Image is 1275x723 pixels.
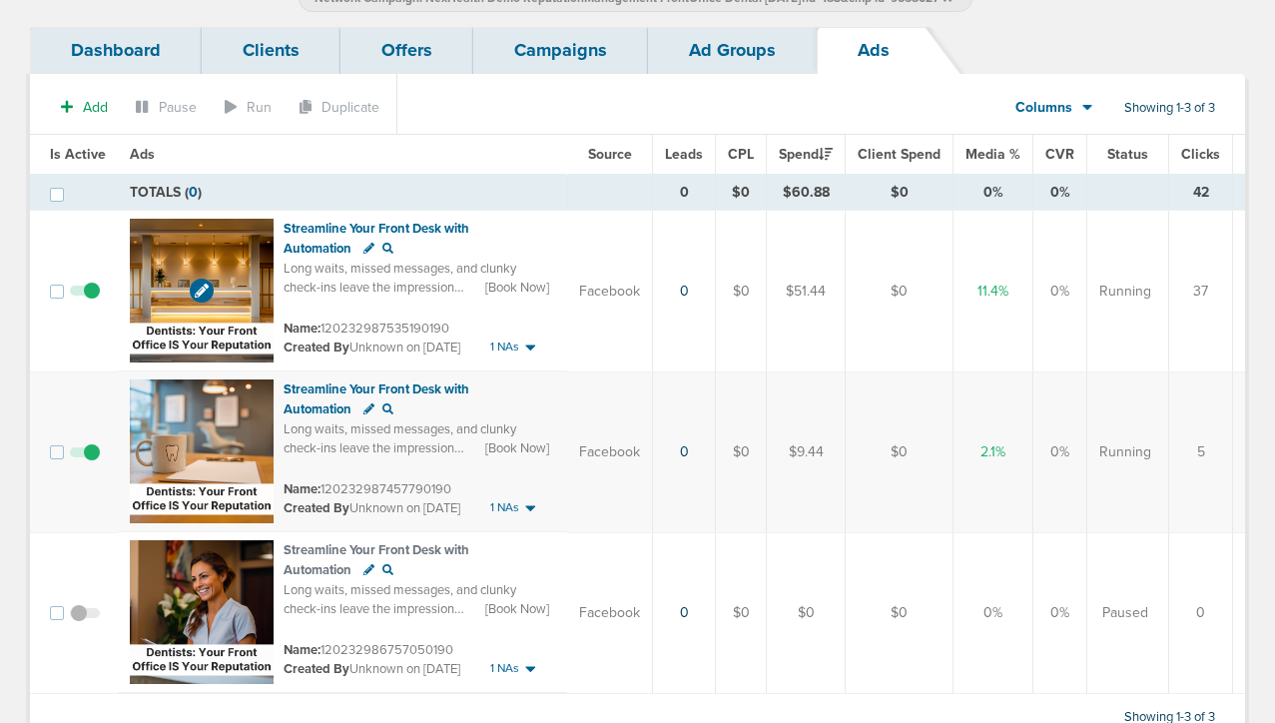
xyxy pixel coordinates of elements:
span: Client Spend [858,146,941,163]
span: Long waits, missed messages, and clunky check-ins leave the impression that your practice is diso... [284,421,555,633]
img: Ad image [130,540,274,684]
a: Ads [817,27,931,74]
a: Dashboard [30,27,202,74]
span: Add [83,99,108,116]
span: Created By [284,340,349,356]
span: Created By [284,661,349,677]
td: $0 [716,175,767,211]
a: Offers [340,27,473,74]
td: Facebook [567,371,653,532]
img: Ad image [130,379,274,523]
td: $0 [716,532,767,694]
span: Running [1099,442,1151,462]
span: Name: [284,321,320,337]
span: 1 NAs [490,660,519,677]
span: Running [1099,282,1151,302]
span: [Book Now] [485,279,549,297]
td: 0 [653,175,716,211]
span: Spend [779,146,833,163]
img: Ad image [130,219,274,362]
small: 120232986757050190 [284,642,453,658]
td: 42 [1169,175,1233,211]
small: Unknown on [DATE] [284,660,460,678]
a: Campaigns [473,27,648,74]
td: $60.88 [767,175,846,211]
span: Clicks [1181,146,1220,163]
span: CVR [1045,146,1074,163]
td: $0 [846,371,954,532]
small: 120232987457790190 [284,481,451,497]
span: Streamline Your Front Desk with Automation [284,381,469,417]
span: Source [588,146,632,163]
span: Is Active [50,146,106,163]
span: Created By [284,500,349,516]
a: 0 [680,283,689,300]
small: Unknown on [DATE] [284,499,460,517]
td: 0 [1169,532,1233,694]
td: 11.4% [954,211,1033,372]
td: 0% [1033,175,1087,211]
span: CPL [728,146,754,163]
span: 1 NAs [490,339,519,356]
td: 0% [1033,211,1087,372]
span: Streamline Your Front Desk with Automation [284,542,469,578]
td: 37 [1169,211,1233,372]
td: 0% [1033,371,1087,532]
td: TOTALS ( ) [118,175,567,211]
a: 0 [680,604,689,621]
button: Add [50,93,119,122]
td: 0% [954,175,1033,211]
span: Long waits, missed messages, and clunky check-ins leave the impression that your practice is diso... [284,261,555,472]
span: [Book Now] [485,600,549,618]
td: 0% [954,532,1033,694]
small: 120232987535190190 [284,321,449,337]
span: Leads [665,146,703,163]
td: 2.1% [954,371,1033,532]
span: Status [1107,146,1148,163]
span: Showing 1-3 of 3 [1124,100,1215,117]
td: $51.44 [767,211,846,372]
td: Facebook [567,532,653,694]
a: 0 [680,443,689,460]
span: 1 NAs [490,499,519,516]
td: Facebook [567,211,653,372]
td: 5 [1169,371,1233,532]
a: Ad Groups [648,27,817,74]
span: Name: [284,642,320,658]
td: $0 [846,211,954,372]
span: Name: [284,481,320,497]
td: 0% [1033,532,1087,694]
td: $0 [767,532,846,694]
span: Ads [130,146,155,163]
span: [Book Now] [485,439,549,457]
td: $0 [846,532,954,694]
td: $9.44 [767,371,846,532]
td: $0 [716,211,767,372]
td: $0 [716,371,767,532]
span: Media % [965,146,1020,163]
td: $0 [846,175,954,211]
span: Paused [1102,603,1148,623]
small: Unknown on [DATE] [284,339,460,357]
span: Columns [1015,98,1072,118]
span: Streamline Your Front Desk with Automation [284,221,469,257]
a: Clients [202,27,340,74]
span: 0 [189,184,198,201]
